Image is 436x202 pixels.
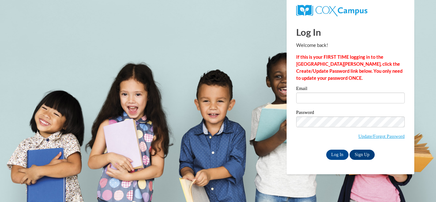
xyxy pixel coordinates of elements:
[358,134,405,139] a: Update/Forgot Password
[296,26,405,39] h1: Log In
[296,42,405,49] p: Welcome back!
[296,86,405,93] label: Email
[326,150,349,160] input: Log In
[296,5,367,16] img: COX Campus
[296,110,405,116] label: Password
[296,7,367,13] a: COX Campus
[350,150,374,160] a: Sign Up
[296,54,402,81] strong: If this is your FIRST TIME logging in to the [GEOGRAPHIC_DATA][PERSON_NAME], click the Create/Upd...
